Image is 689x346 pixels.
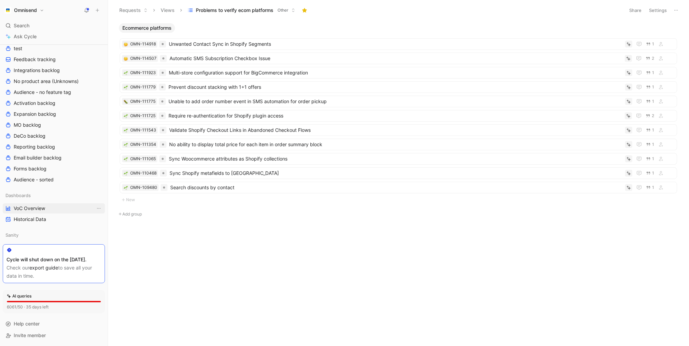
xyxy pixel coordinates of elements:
[124,57,128,61] img: 🤔
[169,140,622,149] span: No ability to display total price for each item in order summary block
[646,5,670,15] button: Settings
[119,196,678,204] button: New
[123,156,128,161] button: 🌱
[123,128,128,133] button: 🌱
[123,99,128,104] button: 🐛
[3,76,105,86] a: No product area (Unknowns)
[130,69,156,76] div: OMN-111923
[3,190,105,200] div: Dashboards
[14,321,40,327] span: Help center
[14,133,45,139] span: DeCo backlog
[14,100,55,107] span: Activation backlog
[120,182,677,193] a: 🌱OMN-109480Search discounts by contact1
[652,142,654,147] span: 1
[123,113,128,118] button: 🌱
[185,5,298,15] button: Problems to verify ecom platformsOther
[3,164,105,174] a: Forms backlog
[122,25,172,31] span: Ecommerce platforms
[29,265,58,271] a: export guide
[120,67,677,79] a: 🌱OMN-111923Multi-store configuration support for BigCommerce integration1
[123,185,128,190] div: 🌱
[3,203,105,213] a: VoC OverviewView actions
[14,7,37,13] h1: Omnisend
[123,42,128,46] div: 🤔
[123,171,128,176] button: 🌱
[168,112,622,120] span: Require re-authentication for Shopify plugin access
[645,169,656,177] button: 1
[130,127,156,134] div: OMN-111543
[3,175,105,185] a: Audience - sorted
[95,205,102,212] button: View actions
[5,232,18,238] span: Sanity
[3,98,105,108] a: Activation backlog
[3,120,105,130] a: MO backlog
[196,7,273,14] span: Problems to verify ecom platforms
[6,264,101,280] div: Check our to save all your data in time.
[170,169,622,177] span: Sync Shopify metafields to [GEOGRAPHIC_DATA]
[130,170,157,177] div: OMN-110468
[14,111,56,117] span: Expansion backlog
[119,23,175,33] button: Ecommerce platforms
[169,155,622,163] span: Sync Woocommerce attributes as Shopify collections
[645,69,656,77] button: 1
[3,20,105,31] div: Search
[120,167,677,179] a: 🌱OMN-110468Sync Shopify metafields to [GEOGRAPHIC_DATA]1
[3,65,105,75] a: Integrations backlog
[130,155,156,162] div: OMN-111065
[14,56,56,63] span: Feedback tracking
[14,216,46,223] span: Historical Data
[652,114,654,118] span: 2
[3,330,105,341] div: Invite member
[652,185,654,190] span: 1
[626,5,645,15] button: Share
[652,128,654,132] span: 1
[123,142,128,147] div: 🌱
[652,171,654,175] span: 1
[652,157,654,161] span: 1
[645,184,656,191] button: 1
[120,139,677,150] a: 🌱OMN-111354No ability to display total price for each item in order summary block1
[3,153,105,163] a: Email builder backlog
[169,69,622,77] span: Multi-store configuration support for BigCommerce integration
[14,205,45,212] span: VoC Overview
[645,98,656,105] button: 1
[124,186,128,190] img: 🌱
[124,143,128,147] img: 🌱
[3,131,105,141] a: DeCo backlog
[124,114,128,118] img: 🌱
[116,5,151,15] button: Requests
[124,100,128,104] img: 🐛
[124,42,128,46] img: 🤔
[123,56,128,61] div: 🤔
[3,54,105,65] a: Feedback tracking
[120,96,677,107] a: 🐛OMN-111775Unable to add order number event in SMS automation for order pickup1
[158,5,178,15] button: Views
[130,55,157,62] div: OMN-114507
[3,109,105,119] a: Expansion backlog
[14,22,29,30] span: Search
[14,89,71,96] span: Audience - no feature tag
[3,142,105,152] a: Reporting backlog
[3,43,105,54] a: test
[652,99,654,103] span: 1
[645,83,656,91] button: 1
[5,192,31,199] span: Dashboards
[7,293,31,300] div: AI queries
[120,81,677,93] a: 🌱OMN-111779Prevent discount stacking with 1+1 offers1
[14,154,62,161] span: Email builder backlog
[116,23,680,204] div: Ecommerce platformsNew
[3,230,105,240] div: Sanity
[4,7,11,14] img: Omnisend
[130,41,156,47] div: OMN-114918
[123,70,128,75] button: 🌱
[3,214,105,224] a: Historical Data
[14,32,37,41] span: Ask Cycle
[124,128,128,133] img: 🌱
[124,157,128,161] img: 🌱
[170,54,622,63] span: Automatic SMS Subscription Checkbox Issue
[130,98,156,105] div: OMN-111775
[124,171,128,176] img: 🌱
[652,42,654,46] span: 1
